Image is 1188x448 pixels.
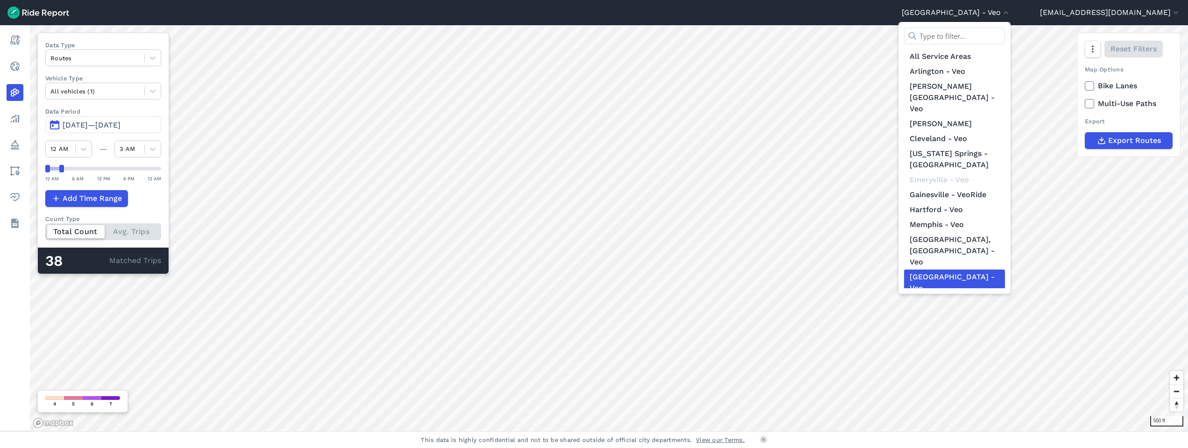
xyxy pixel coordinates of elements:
[904,187,1005,202] a: Gainesville - VeoRide
[904,49,1005,64] a: All Service Areas
[904,116,1005,131] a: [PERSON_NAME]
[904,217,1005,232] a: Memphis - Veo
[904,146,1005,172] a: [US_STATE] Springs - [GEOGRAPHIC_DATA]
[904,202,1005,217] a: Hartford - Veo
[904,270,1005,296] a: [GEOGRAPHIC_DATA] - Veo
[904,131,1005,146] a: Cleveland - Veo
[904,232,1005,270] a: [GEOGRAPHIC_DATA], [GEOGRAPHIC_DATA] - Veo
[904,28,1005,44] input: Type to filter...
[904,172,1005,187] div: Emeryville - Veo
[904,64,1005,79] a: Arlington - Veo
[904,79,1005,116] a: [PERSON_NAME][GEOGRAPHIC_DATA] - Veo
